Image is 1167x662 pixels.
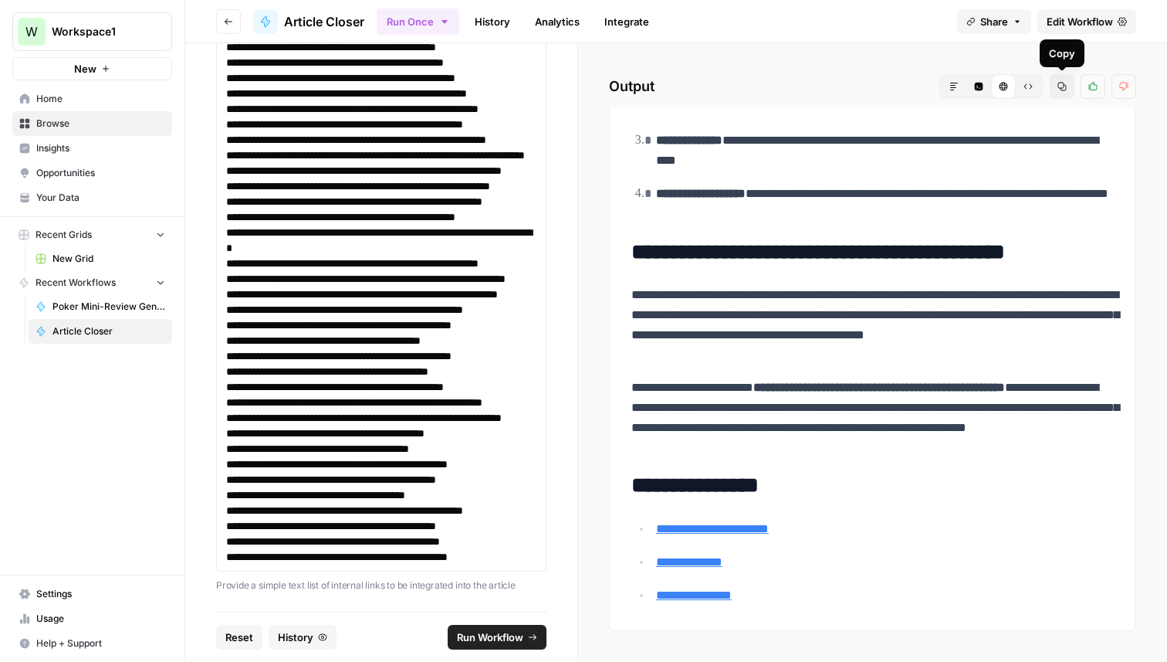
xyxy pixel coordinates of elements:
span: Help + Support [36,637,165,650]
span: Recent Grids [36,228,92,242]
a: Settings [12,582,172,606]
span: Settings [36,587,165,601]
p: Provide a simple text list of internal links to be integrated into the article [216,578,546,593]
button: Recent Workflows [12,271,172,294]
span: Recent Workflows [36,276,116,290]
a: Browse [12,111,172,136]
a: Integrate [595,9,658,34]
h2: Output [609,74,1136,99]
span: Article Closer [52,324,165,338]
span: Browse [36,117,165,131]
button: History [269,625,337,650]
a: Opportunities [12,161,172,185]
a: Home [12,87,172,111]
button: Help + Support [12,631,172,656]
button: New [12,57,172,80]
a: Article Closer [253,9,364,34]
span: Edit Workflow [1047,14,1113,29]
a: Insights [12,136,172,161]
span: Article Closer [284,12,364,31]
button: Run Workflow [448,625,546,650]
span: Reset [225,630,253,645]
button: Recent Grids [12,223,172,246]
button: Workspace: Workspace1 [12,12,172,51]
a: Poker Mini-Review Generator [29,294,172,319]
span: Your Data [36,191,165,205]
span: Run Workflow [457,630,523,645]
span: Insights [36,141,165,155]
button: Share [957,9,1031,34]
button: Run Once [377,8,459,35]
a: Analytics [526,9,589,34]
button: Reset [216,625,262,650]
span: New Grid [52,252,165,266]
span: Workspace1 [52,24,145,39]
span: History [278,630,313,645]
a: Edit Workflow [1037,9,1136,34]
span: Opportunities [36,166,165,180]
span: Poker Mini-Review Generator [52,300,165,314]
span: Home [36,92,165,106]
span: Usage [36,612,165,626]
a: History [465,9,519,34]
span: New [74,61,96,76]
a: Your Data [12,185,172,210]
a: Article Closer [29,319,172,344]
a: New Grid [29,246,172,271]
a: Usage [12,606,172,631]
span: W [25,22,38,41]
span: Share [980,14,1008,29]
div: Copy [1049,46,1075,61]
